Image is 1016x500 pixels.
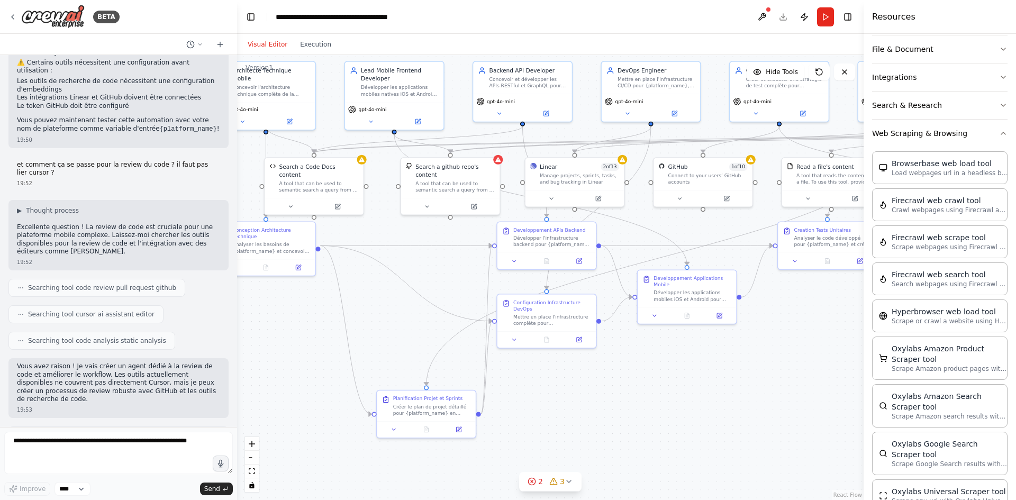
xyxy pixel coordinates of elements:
button: Hide left sidebar [243,10,258,24]
img: OxylabsGoogleSearchScraperTool [879,449,887,458]
span: 3 [560,476,565,487]
p: Search webpages using Firecrawl and return the results [892,280,1008,288]
div: LinearLinear2of13Manage projects, sprints, tasks, and bug tracking in Linear [524,157,624,207]
button: Start a new chat [212,38,229,51]
div: Firecrawl web scrape tool [892,232,1008,243]
button: Web Scraping & Browsing [872,120,1008,147]
div: Oxylabs Amazon Product Scraper tool [892,343,1008,365]
g: Edge from e8eaa65f-dde1-4693-9339-857bba1d1fe7 to 93ceda00-f01d-4b85-81ca-470b9e7f34d1 [321,242,492,325]
button: ▶Thought process [17,206,79,215]
div: Developpement Applications MobileDévelopper les applications mobiles iOS et Android pour {platfor... [637,269,737,324]
button: Open in side panel [267,117,312,126]
code: {platform_name} [160,125,217,133]
div: GithubSearchToolSearch a github repo's contentA tool that can be used to semantic search a query ... [400,157,500,215]
div: Développer les applications mobiles natives iOS et Android pour {platform_name}, en utilisant les... [361,84,439,97]
img: OxylabsUniversalScraperTool [879,492,887,500]
g: Edge from 33ea4ad8-9e1d-4efc-8714-aaa411a2fbac to d07e5bda-e43d-4bff-91ac-0e623d011193 [262,126,318,153]
g: Edge from e8eaa65f-dde1-4693-9339-857bba1d1fe7 to 8c2d2680-b443-4698-8384-ec8729697b02 [321,242,372,418]
img: GithubSearchTool [406,163,412,169]
p: Crawl webpages using Firecrawl and return the contents [892,206,1008,214]
button: Open in side panel [285,263,312,272]
div: React Flow controls [245,437,259,492]
div: 19:50 [17,136,220,144]
div: Hyperbrowser web load tool [892,306,1008,317]
div: Creation Tests UnitairesAnalyser le code développé pour {platform_name} et créer une suite complè... [777,221,877,270]
p: ⚠️ Certains outils nécessitent une configuration avant utilisation : [17,59,220,75]
div: Oxylabs Google Search Scraper tool [892,439,1008,460]
div: Configuration Infrastructure DevOpsMettre en place l'infrastructure complète pour {platform_name}... [496,294,596,349]
g: Edge from e8eaa65f-dde1-4693-9339-857bba1d1fe7 to 3c92ac5c-12b2-49d7-8d80-613863e10b90 [321,242,492,250]
button: Open in side panel [395,117,441,126]
button: Switch to previous chat [182,38,207,51]
img: FirecrawlCrawlWebsiteTool [879,201,887,209]
div: Firecrawl web search tool [892,269,1008,280]
span: gpt-4o-mini [743,98,772,105]
div: Developpement APIs Backend [513,227,585,233]
button: No output available [530,335,564,344]
p: Load webpages url in a headless browser using Browserbase and return the contents [892,169,1008,177]
button: No output available [410,425,443,434]
div: Connect to your users’ GitHub accounts [668,172,748,185]
g: Edge from 3dfc7c6c-47cc-4b9e-b257-c1d404d5c6d6 to 8daaf4c7-a367-420a-b3a2-b616b33b32ff [741,242,773,301]
img: Linear [530,163,537,169]
div: Mettre en place l'infrastructure CI/CD pour {platform_name}, automatiser les déploiements, config... [618,76,695,89]
button: zoom out [245,451,259,465]
button: Hide right sidebar [840,10,855,24]
button: fit view [245,465,259,478]
button: Search & Research [872,92,1008,119]
div: Concevoir et développer les APIs RESTful et GraphQL pour {platform_name}, en créant une architect... [489,76,567,89]
div: A tool that reads the content of a file. To use this tool, provide a 'file_path' parameter with t... [796,172,876,185]
div: Oxylabs Universal Scraper tool [892,486,1008,497]
li: Le token GitHub doit être configuré [17,102,220,111]
div: DevOps Engineer [618,67,695,75]
div: Planification Projet et SprintsCréer le plan de projet détaillé pour {platform_name} en définissa... [376,390,476,439]
p: Scrape Amazon search results with Oxylabs Amazon Search Scraper [892,412,1008,421]
div: Read a file's content [796,163,854,171]
span: 2 [538,476,543,487]
img: CodeDocsSearchTool [269,163,276,169]
p: Scrape Amazon product pages with Oxylabs Amazon Product Scraper [892,365,1008,373]
button: Integrations [872,63,1008,91]
div: BETA [93,11,120,23]
span: Number of enabled actions [729,163,747,171]
div: A tool that can be used to semantic search a query from a Code Docs content. [279,180,358,193]
div: Search a Code Docs content [279,163,358,179]
div: Creation Tests Unitaires [794,227,851,233]
div: Conception Architecture Technique [233,227,311,240]
li: Les intégrations Linear et GitHub doivent être connectées [17,94,220,102]
g: Edge from af5a152b-db02-4337-a25c-049dd2cb1789 to 1555dcb3-6167-4cc9-9ebf-9a4dd2dabf70 [699,126,783,153]
div: QA Test EngineerCréer et exécuter une stratégie de test complète pour {platform_name}, incluant l... [729,61,829,122]
div: A tool that can be used to semantic search a query from a github repo's content. This is not the ... [415,180,495,193]
img: OxylabsAmazonSearchScraperTool [879,402,887,410]
div: GitHub [668,163,688,171]
nav: breadcrumb [276,12,395,22]
button: Open in side panel [705,311,733,320]
img: BrowserbaseLoadTool [879,163,887,172]
button: Open in side panel [832,194,878,203]
p: et comment ça se passe pour la review du code ? il faut pas lier cursor ? [17,161,220,177]
div: QA Test Engineer [746,67,824,75]
img: FileReadTool [787,163,793,169]
div: 19:53 [17,406,220,414]
button: 23 [519,472,582,492]
span: Send [204,485,220,493]
span: gpt-4o-mini [615,98,643,105]
p: Scrape or crawl a website using Hyperbrowser and return the contents in properly formatted markdo... [892,317,1008,325]
button: Open in side panel [780,109,825,119]
g: Edge from ea97d257-8624-4bec-85d8-a2112c1bbfdf to 93ceda00-f01d-4b85-81ca-470b9e7f34d1 [542,126,655,289]
p: Scrape webpages using Firecrawl and return the contents [892,243,1008,251]
div: Mettre en place l'infrastructure complète pour {platform_name} incluant : pipelines CI/CD, enviro... [513,314,591,326]
div: Conception Architecture TechniqueAnalyser les besoins de {platform_name} et concevoir l'architect... [216,221,316,276]
div: Planification Projet et Sprints [393,395,462,402]
div: Browserbase web load tool [892,158,1008,169]
g: Edge from 0c55af99-d417-449a-8347-57bdb46b9998 to 3dfc7c6c-47cc-4b9e-b257-c1d404d5c6d6 [390,134,691,265]
p: Scrape Google Search results with Oxylabs Google Search Scraper [892,460,1008,468]
span: Searching tool cursor ai assistant editor [28,310,155,319]
div: FileReadToolRead a file's contentA tool that reads the content of a file. To use this tool, provi... [781,157,881,207]
div: Lead Mobile Frontend Developer [361,67,439,83]
li: Les outils de recherche de code nécessitent une configuration d'embeddings [17,77,220,94]
span: Number of enabled actions [601,163,619,171]
g: Edge from 93ceda00-f01d-4b85-81ca-470b9e7f34d1 to 3dfc7c6c-47cc-4b9e-b257-c1d404d5c6d6 [601,293,632,325]
button: Open in side panel [704,194,749,203]
button: Open in side panel [451,202,497,211]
